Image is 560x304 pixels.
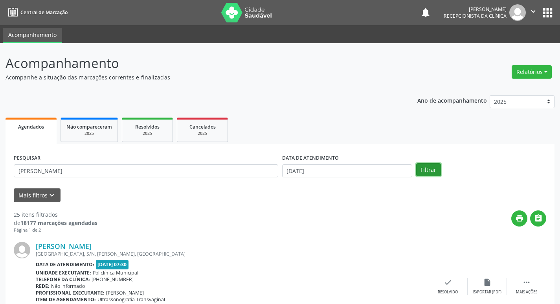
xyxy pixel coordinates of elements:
div: de [14,219,97,227]
p: Acompanhamento [6,53,390,73]
span: Agendados [18,123,44,130]
div: [PERSON_NAME] [444,6,507,13]
span: Cancelados [189,123,216,130]
span: Central de Marcação [20,9,68,16]
div: Resolvido [438,289,458,295]
button: print [511,210,527,227]
b: Data de atendimento: [36,261,94,268]
i: print [515,214,524,223]
i:  [534,214,543,223]
b: Profissional executante: [36,289,105,296]
span: [DATE] 07:30 [96,260,129,269]
b: Rede: [36,283,50,289]
div: 2025 [128,131,167,136]
a: [PERSON_NAME] [36,242,92,251]
i: insert_drive_file [483,278,492,287]
div: Página 1 de 2 [14,227,97,234]
div: 2025 [66,131,112,136]
img: img [509,4,526,21]
button: Mais filtroskeyboard_arrow_down [14,188,61,202]
div: [GEOGRAPHIC_DATA], S/N, [PERSON_NAME], [GEOGRAPHIC_DATA] [36,251,428,257]
button: notifications [420,7,431,18]
button:  [530,210,546,227]
i: check [444,278,452,287]
a: Central de Marcação [6,6,68,19]
input: Selecione um intervalo [282,164,412,178]
div: 25 itens filtrados [14,210,97,219]
i:  [522,278,531,287]
button:  [526,4,541,21]
div: 2025 [183,131,222,136]
b: Unidade executante: [36,269,91,276]
b: Telefone da clínica: [36,276,90,283]
label: PESQUISAR [14,152,40,164]
span: Resolvidos [135,123,160,130]
p: Ano de acompanhamento [417,95,487,105]
button: Relatórios [512,65,552,79]
span: [PERSON_NAME] [106,289,144,296]
span: Ultrassonografia Transvaginal [97,296,165,303]
img: img [14,242,30,258]
b: Item de agendamento: [36,296,96,303]
strong: 18177 marcações agendadas [20,219,97,227]
i: keyboard_arrow_down [48,191,56,200]
span: Não informado [51,283,85,289]
label: DATA DE ATENDIMENTO [282,152,339,164]
div: Mais ações [516,289,537,295]
div: Exportar (PDF) [473,289,501,295]
span: Recepcionista da clínica [444,13,507,19]
button: Filtrar [416,163,441,177]
i:  [529,7,538,16]
span: [PHONE_NUMBER] [92,276,134,283]
input: Nome, CNS [14,164,278,178]
button: apps [541,6,554,20]
a: Acompanhamento [3,28,62,43]
span: Policlínica Municipal [93,269,138,276]
span: Não compareceram [66,123,112,130]
p: Acompanhe a situação das marcações correntes e finalizadas [6,73,390,81]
